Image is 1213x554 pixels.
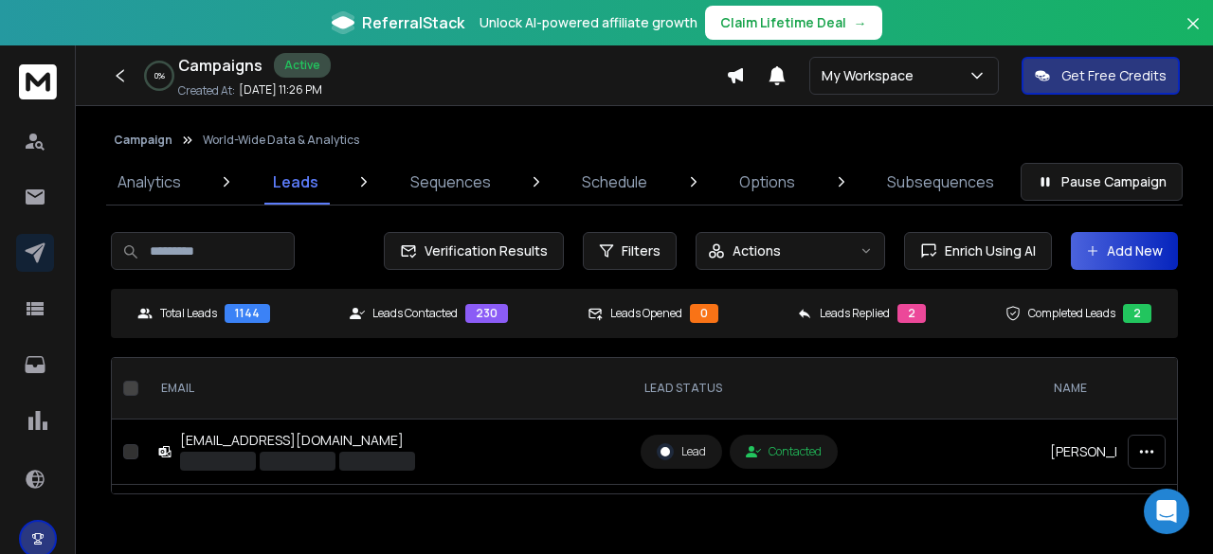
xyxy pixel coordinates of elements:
[399,159,502,205] a: Sequences
[274,53,331,78] div: Active
[897,304,926,323] div: 2
[705,6,882,40] button: Claim Lifetime Deal→
[106,159,192,205] a: Analytics
[417,241,548,260] span: Verification Results
[410,170,491,193] p: Sequences
[904,232,1052,270] button: Enrich Using AI
[1144,489,1189,534] div: Open Intercom Messenger
[146,358,629,420] th: EMAIL
[203,133,359,148] p: World-Wide Data & Analytics
[273,170,318,193] p: Leads
[262,159,330,205] a: Leads
[937,241,1036,260] span: Enrich Using AI
[178,83,235,98] p: Created At:
[887,170,994,193] p: Subsequences
[160,306,217,321] p: Total Leads
[225,304,270,323] div: 1144
[690,304,718,323] div: 0
[746,444,822,459] div: Contacted
[822,66,921,85] p: My Workspace
[570,159,659,205] a: Schedule
[1021,163,1183,201] button: Pause Campaign
[739,170,795,193] p: Options
[1181,11,1205,57] button: Close banner
[1022,57,1180,95] button: Get Free Credits
[1123,304,1151,323] div: 2
[820,306,890,321] p: Leads Replied
[372,306,458,321] p: Leads Contacted
[583,232,677,270] button: Filters
[480,13,697,32] p: Unlock AI-powered affiliate growth
[1071,232,1178,270] button: Add New
[728,159,806,205] a: Options
[733,241,781,260] p: Actions
[1061,66,1167,85] p: Get Free Credits
[239,82,322,98] p: [DATE] 11:26 PM
[854,13,867,32] span: →
[154,70,165,81] p: 0 %
[629,358,1039,420] th: LEAD STATUS
[178,54,263,77] h1: Campaigns
[118,170,181,193] p: Analytics
[622,241,661,260] span: Filters
[362,11,464,34] span: ReferralStack
[465,304,508,323] div: 230
[610,306,682,321] p: Leads Opened
[1028,306,1115,321] p: Completed Leads
[384,232,564,270] button: Verification Results
[180,431,415,450] div: [EMAIL_ADDRESS][DOMAIN_NAME]
[876,159,1005,205] a: Subsequences
[657,443,706,460] div: Lead
[582,170,647,193] p: Schedule
[114,133,172,148] button: Campaign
